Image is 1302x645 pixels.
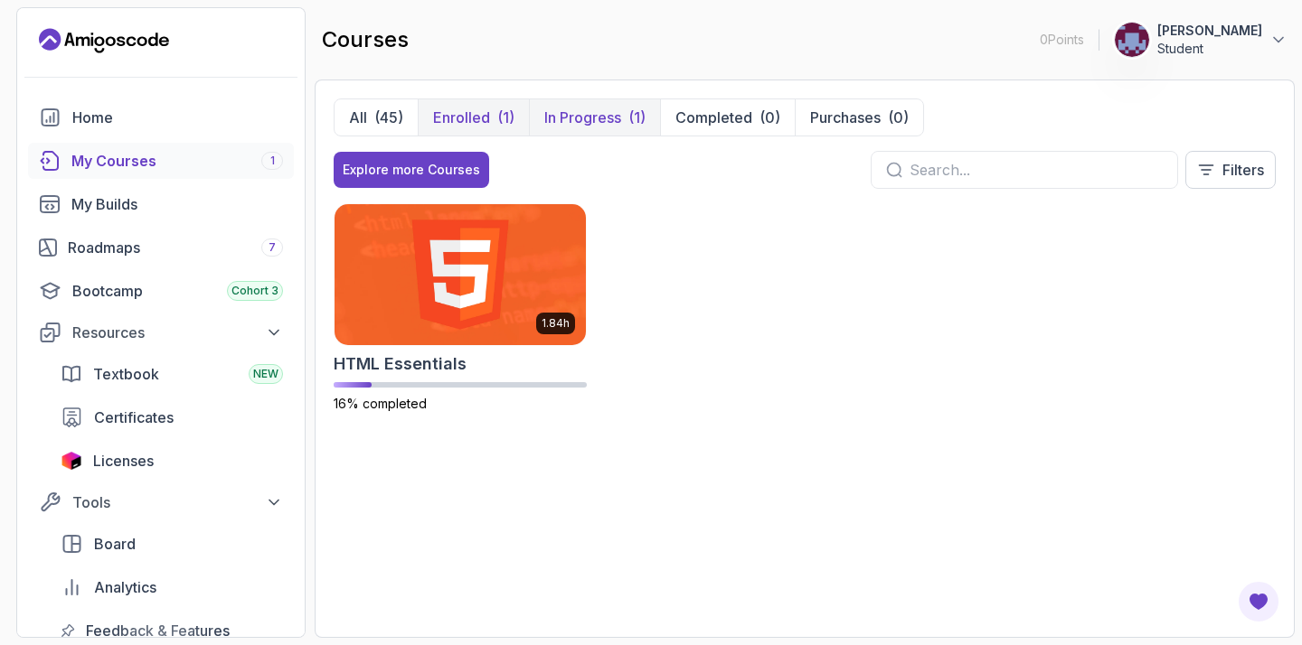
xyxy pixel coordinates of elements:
[253,367,278,381] span: NEW
[269,240,276,255] span: 7
[28,99,294,136] a: home
[1115,23,1149,57] img: user profile image
[1114,22,1288,58] button: user profile image[PERSON_NAME]Student
[888,107,909,128] div: (0)
[71,193,283,215] div: My Builds
[28,486,294,519] button: Tools
[759,107,780,128] div: (0)
[39,26,169,55] a: Landing page
[1237,580,1280,623] button: Open Feedback Button
[1222,159,1264,181] p: Filters
[810,107,881,128] p: Purchases
[542,316,570,331] p: 1.84h
[1040,31,1084,49] p: 0 Points
[343,161,480,179] div: Explore more Courses
[72,107,283,128] div: Home
[910,159,1163,181] input: Search...
[50,526,294,562] a: board
[71,150,283,172] div: My Courses
[334,396,427,411] span: 16% completed
[86,620,230,641] span: Feedback & Features
[94,407,174,428] span: Certificates
[94,533,136,555] span: Board
[334,351,467,377] h2: HTML Essentials
[322,25,409,54] h2: courses
[675,107,752,128] p: Completed
[1157,40,1262,58] p: Student
[72,491,283,513] div: Tools
[50,399,294,435] a: certificates
[61,452,82,470] img: jetbrains icon
[335,99,418,136] button: All(45)
[93,450,154,472] span: Licenses
[628,107,646,128] div: (1)
[335,204,586,345] img: HTML Essentials card
[68,237,283,258] div: Roadmaps
[1185,151,1276,189] button: Filters
[93,363,159,385] span: Textbook
[28,229,294,266] a: roadmaps
[529,99,660,136] button: In Progress(1)
[28,316,294,349] button: Resources
[72,322,283,343] div: Resources
[270,154,275,168] span: 1
[660,99,795,136] button: Completed(0)
[72,280,283,302] div: Bootcamp
[231,284,278,298] span: Cohort 3
[28,186,294,222] a: builds
[50,443,294,479] a: licenses
[433,107,490,128] p: Enrolled
[497,107,514,128] div: (1)
[1157,22,1262,40] p: [PERSON_NAME]
[28,143,294,179] a: courses
[349,107,367,128] p: All
[795,99,923,136] button: Purchases(0)
[50,356,294,392] a: textbook
[544,107,621,128] p: In Progress
[418,99,529,136] button: Enrolled(1)
[374,107,403,128] div: (45)
[28,273,294,309] a: bootcamp
[50,569,294,605] a: analytics
[94,576,156,598] span: Analytics
[334,152,489,188] button: Explore more Courses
